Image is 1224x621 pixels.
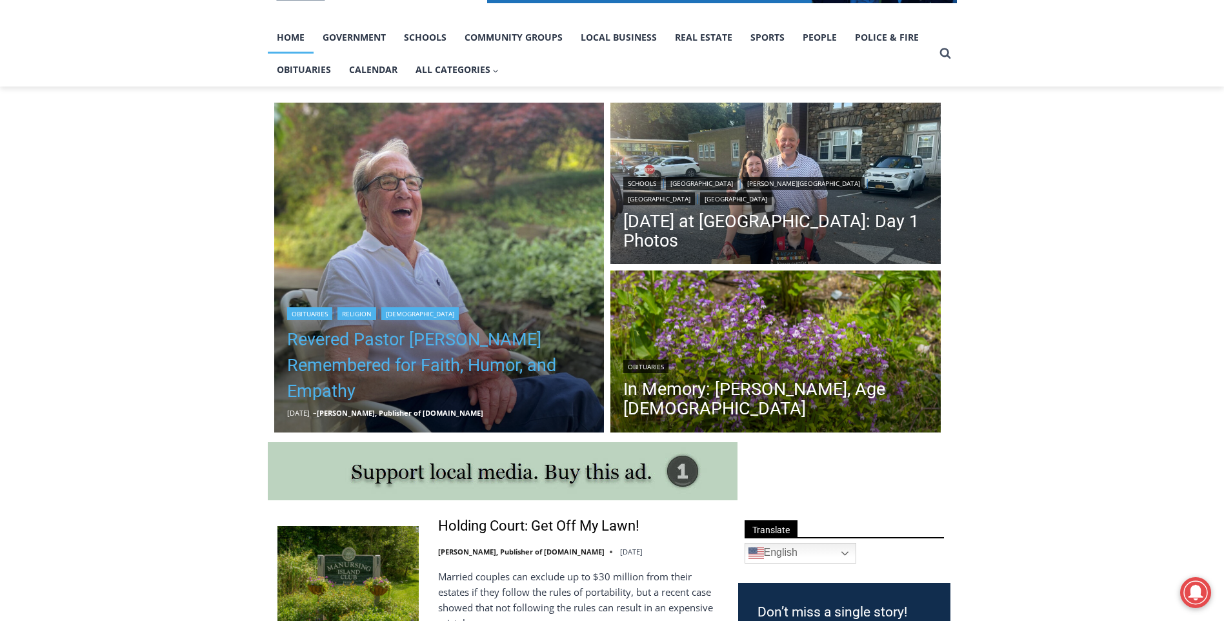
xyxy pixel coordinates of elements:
a: Schools [395,21,456,54]
a: Obituaries [623,360,668,373]
a: [DEMOGRAPHIC_DATA] [381,307,459,320]
a: Police & Fire [846,21,928,54]
a: Local Business [572,21,666,54]
a: [PERSON_NAME], Publisher of [DOMAIN_NAME] [317,408,483,418]
div: | | [287,305,592,320]
a: Open Tues. - Sun. [PHONE_NUMBER] [1,130,130,161]
img: (PHOTO: Henry arrived for his first day of Kindergarten at Midland Elementary School. He likes cu... [610,103,941,268]
img: en [748,545,764,561]
span: Open Tues. - Sun. [PHONE_NUMBER] [4,133,126,182]
a: Community Groups [456,21,572,54]
div: "I learned about the history of a place I’d honestly never considered even as a resident of [GEOG... [326,1,610,125]
a: [GEOGRAPHIC_DATA] [700,192,772,205]
a: [PERSON_NAME][GEOGRAPHIC_DATA] [743,177,865,190]
a: Religion [337,307,376,320]
a: Schools [623,177,661,190]
a: Intern @ [DOMAIN_NAME] [310,125,625,161]
a: [PERSON_NAME], Publisher of [DOMAIN_NAME] [438,547,605,556]
a: Read More Revered Pastor Donald Poole Jr. Remembered for Faith, Humor, and Empathy [274,103,605,433]
a: Obituaries [287,307,332,320]
a: English [745,543,856,564]
a: People [794,21,846,54]
a: Government [314,21,395,54]
button: View Search Form [934,42,957,65]
a: Revered Pastor [PERSON_NAME] Remembered for Faith, Humor, and Empathy [287,327,592,404]
div: | | | | [623,174,928,205]
a: Real Estate [666,21,741,54]
a: [GEOGRAPHIC_DATA] [623,192,695,205]
span: Translate [745,520,798,538]
nav: Primary Navigation [268,21,934,87]
a: [DATE] at [GEOGRAPHIC_DATA]: Day 1 Photos [623,212,928,250]
a: In Memory: [PERSON_NAME], Age [DEMOGRAPHIC_DATA] [623,380,928,418]
span: Intern @ [DOMAIN_NAME] [337,128,598,158]
a: Read More In Memory: Adele Arrigale, Age 90 [610,270,941,436]
a: Calendar [340,54,406,86]
button: Child menu of All Categories [406,54,508,86]
img: support local media, buy this ad [268,442,737,500]
a: Sports [741,21,794,54]
span: – [313,408,317,418]
img: Obituary - Donald Poole - 2 [274,103,605,433]
time: [DATE] [620,547,643,556]
a: Holding Court: Get Off My Lawn! [438,517,639,536]
time: [DATE] [287,408,310,418]
a: Home [268,21,314,54]
a: [GEOGRAPHIC_DATA] [666,177,737,190]
img: (PHOTO: Kim Eierman of EcoBeneficial designed and oversaw the installation of native plant beds f... [610,270,941,436]
a: Read More First Day of School at Rye City Schools: Day 1 Photos [610,103,941,268]
div: Located at [STREET_ADDRESS][PERSON_NAME] [133,81,190,154]
a: Obituaries [268,54,340,86]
